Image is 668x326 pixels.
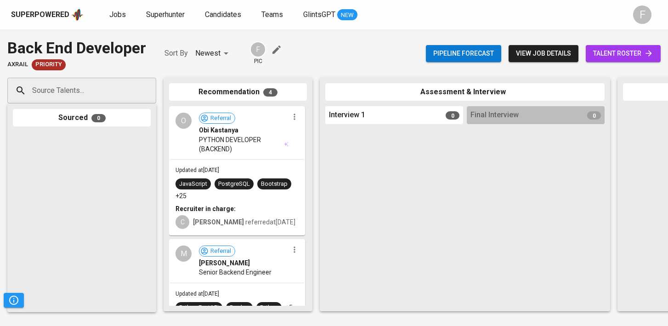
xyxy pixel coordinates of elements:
div: Recommendation [169,83,307,101]
span: Superhunter [146,10,185,19]
span: 0 [446,111,459,120]
span: Jobs [109,10,126,19]
div: C [175,215,189,229]
div: PostgreSQL [218,180,250,189]
button: Pipeline Triggers [4,293,24,308]
span: Candidates [205,10,241,19]
a: talent roster [586,45,661,62]
p: Newest [195,48,221,59]
div: Python [260,303,278,312]
div: Docker [230,303,249,312]
a: Teams [261,9,285,21]
div: Newest [195,45,232,62]
span: 0 [587,111,601,120]
div: Bootstrap [261,180,288,189]
span: Updated at [DATE] [175,167,219,173]
div: New Job received from Demand Team [32,59,66,70]
p: +25 [175,191,187,200]
span: referred at [DATE] [193,218,295,226]
span: Updated at [DATE] [175,291,219,297]
span: Axrail [7,60,28,69]
span: view job details [516,48,571,59]
div: Superpowered [11,10,69,20]
a: Superhunter [146,9,187,21]
span: PYTHON DEVELOPER (BACKEND) [199,135,283,154]
div: F [250,41,266,57]
p: +5 [285,303,293,312]
div: pic [250,41,266,65]
span: Obi Kastanya [199,126,238,135]
span: Referral [207,114,235,123]
span: GlintsGPT [303,10,335,19]
div: OReferralObi KastanyaPYTHON DEVELOPER (BACKEND)Updated at[DATE]JavaScriptPostgreSQLBootstrap+25Re... [169,106,305,235]
a: GlintsGPT NEW [303,9,357,21]
div: Back End Developer [7,37,146,59]
span: Teams [261,10,283,19]
button: Pipeline forecast [426,45,501,62]
span: [PERSON_NAME] [199,258,250,268]
b: [PERSON_NAME] [193,218,244,226]
a: Jobs [109,9,128,21]
span: Interview 1 [329,110,365,120]
p: Sort By [164,48,188,59]
span: Referral [207,247,235,256]
span: 0 [91,114,106,122]
button: Open [151,90,153,92]
div: M [175,246,192,262]
a: Candidates [205,9,243,21]
a: Superpoweredapp logo [11,8,84,22]
span: Priority [32,60,66,69]
div: JavaScript [179,180,207,189]
div: Assessment & Interview [325,83,605,101]
div: Sourced [13,109,151,127]
span: NEW [337,11,357,20]
div: O [175,113,192,129]
span: Senior Backend Engineer [199,268,272,277]
span: talent roster [593,48,653,59]
span: Pipeline forecast [433,48,494,59]
div: Python FastAPI [179,303,219,312]
div: F [633,6,651,24]
b: Recruiter in charge: [175,205,236,212]
img: app logo [71,8,84,22]
button: view job details [509,45,578,62]
span: Final Interview [470,110,519,120]
span: 4 [263,88,277,97]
